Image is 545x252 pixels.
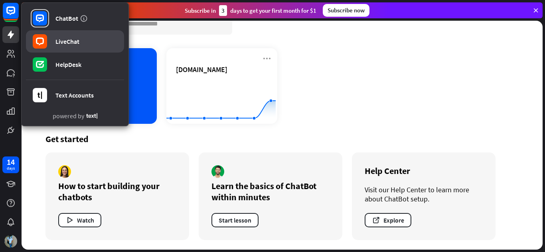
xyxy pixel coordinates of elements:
div: 3 [219,5,227,16]
div: Subscribe in days to get your first month for $1 [185,5,316,16]
div: Help Center [365,165,483,176]
button: Explore [365,213,411,227]
button: Start lesson [211,213,259,227]
img: author [211,165,224,178]
button: Watch [58,213,101,227]
a: 14 days [2,156,19,173]
div: Learn the basics of ChatBot within minutes [211,180,330,203]
span: space.com [176,65,227,74]
div: Get started [45,133,519,145]
button: Open LiveChat chat widget [6,3,30,27]
div: Visit our Help Center to learn more about ChatBot setup. [365,185,483,203]
div: Subscribe now [323,4,369,17]
div: How to start building your chatbots [58,180,176,203]
img: author [58,165,71,178]
div: days [7,166,15,171]
div: 14 [7,158,15,166]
